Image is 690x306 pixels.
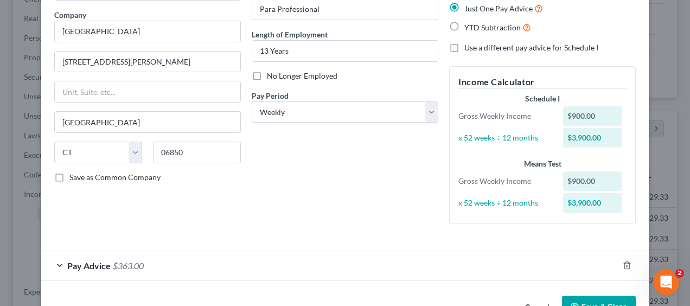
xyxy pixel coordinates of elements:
[69,173,161,182] span: Save as Common Company
[54,21,241,42] input: Search company by name...
[267,71,337,80] span: No Longer Employed
[464,43,598,52] span: Use a different pay advice for Schedule I
[453,176,558,187] div: Gross Weekly Income
[55,112,240,132] input: Enter city...
[464,23,521,32] span: YTD Subtraction
[54,10,86,20] span: Company
[453,111,558,122] div: Gross Weekly Income
[563,193,623,213] div: $3,900.00
[55,52,240,72] input: Enter address...
[252,29,328,40] label: Length of Employment
[563,128,623,148] div: $3,900.00
[458,93,627,104] div: Schedule I
[153,142,241,163] input: Enter zip...
[675,269,684,278] span: 2
[252,41,438,61] input: ex: 2 years
[464,4,533,13] span: Just One Pay Advice
[113,260,144,271] span: $363.00
[458,158,627,169] div: Means Test
[458,75,627,89] h5: Income Calculator
[67,260,111,271] span: Pay Advice
[563,106,623,126] div: $900.00
[563,171,623,191] div: $900.00
[55,81,240,102] input: Unit, Suite, etc...
[653,269,679,295] iframe: Intercom live chat
[453,132,558,143] div: x 52 weeks ÷ 12 months
[252,91,289,100] span: Pay Period
[453,197,558,208] div: x 52 weeks ÷ 12 months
